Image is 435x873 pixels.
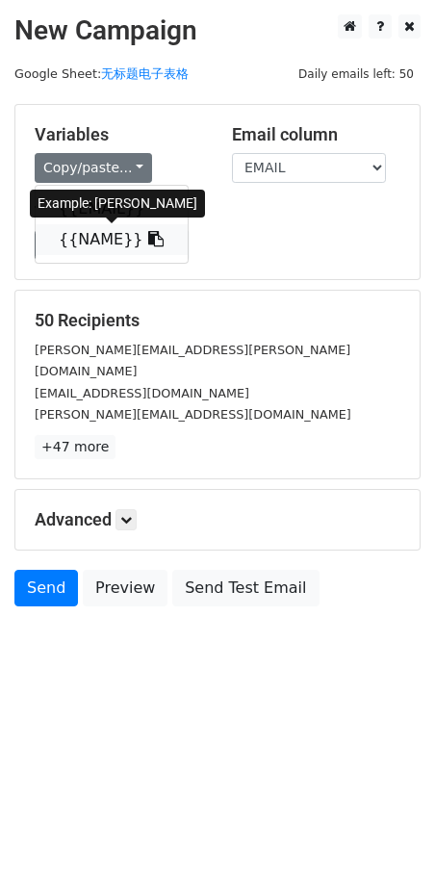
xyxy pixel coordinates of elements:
[36,224,188,255] a: {{NAME}}
[232,124,400,145] h5: Email column
[35,124,203,145] h5: Variables
[35,343,350,379] small: [PERSON_NAME][EMAIL_ADDRESS][PERSON_NAME][DOMAIN_NAME]
[35,310,400,331] h5: 50 Recipients
[14,66,189,81] small: Google Sheet:
[101,66,189,81] a: 无标题电子表格
[14,570,78,606] a: Send
[14,14,421,47] h2: New Campaign
[30,190,205,218] div: Example: [PERSON_NAME]
[35,509,400,530] h5: Advanced
[35,435,115,459] a: +47 more
[339,781,435,873] iframe: Chat Widget
[83,570,167,606] a: Preview
[292,64,421,85] span: Daily emails left: 50
[292,66,421,81] a: Daily emails left: 50
[172,570,319,606] a: Send Test Email
[35,386,249,400] small: [EMAIL_ADDRESS][DOMAIN_NAME]
[35,407,351,422] small: [PERSON_NAME][EMAIL_ADDRESS][DOMAIN_NAME]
